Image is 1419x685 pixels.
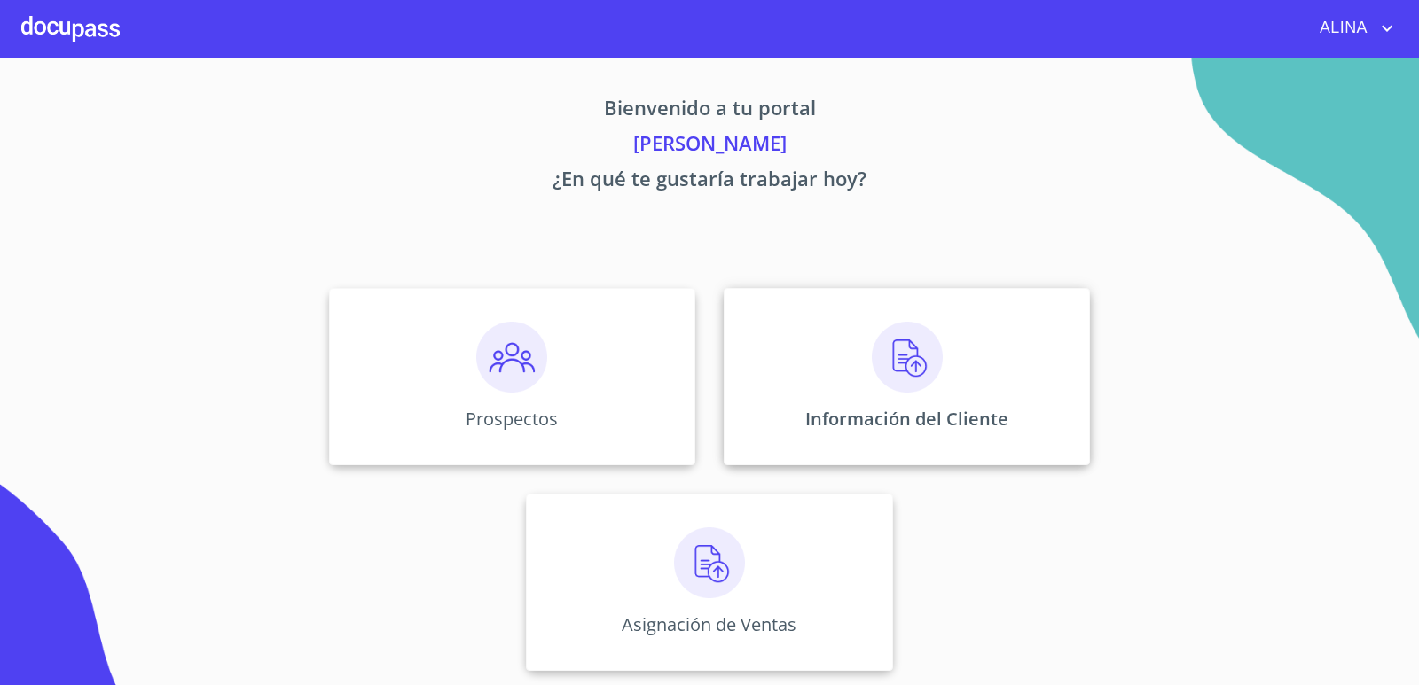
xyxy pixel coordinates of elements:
[466,407,558,431] p: Prospectos
[1306,14,1376,43] span: ALINA
[1306,14,1398,43] button: account of current user
[805,407,1008,431] p: Información del Cliente
[163,164,1256,199] p: ¿En qué te gustaría trabajar hoy?
[622,612,796,636] p: Asignación de Ventas
[163,128,1256,164] p: [PERSON_NAME]
[674,527,745,598] img: carga.png
[476,322,547,393] img: prospectos.png
[872,322,943,393] img: carga.png
[163,93,1256,128] p: Bienvenido a tu portal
